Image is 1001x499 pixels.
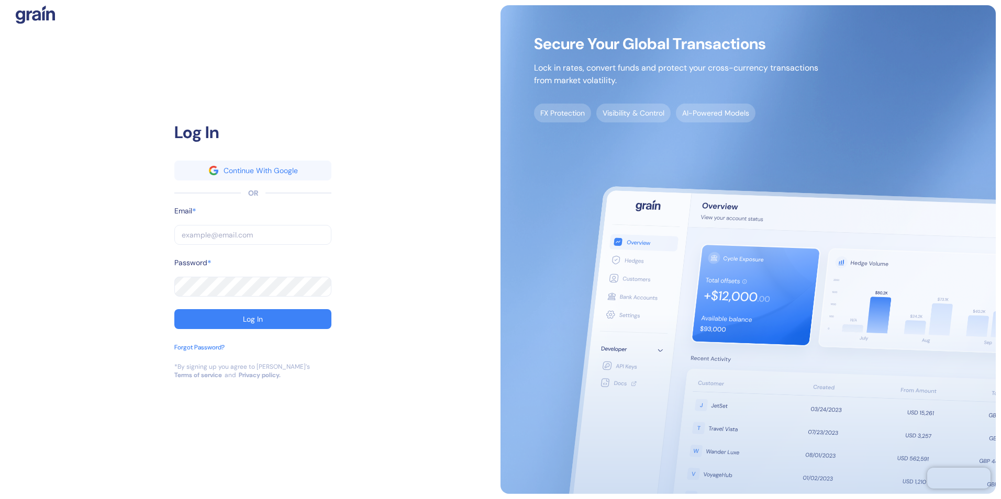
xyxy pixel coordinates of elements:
[500,5,996,494] img: signup-main-image
[174,161,331,180] button: googleContinue With Google
[174,206,192,217] label: Email
[596,104,671,122] span: Visibility & Control
[174,371,222,379] a: Terms of service
[239,371,281,379] a: Privacy policy.
[248,188,258,199] div: OR
[534,62,818,87] p: Lock in rates, convert funds and protect your cross-currency transactions from market volatility.
[534,39,818,49] span: Secure Your Global Transactions
[209,166,218,175] img: google
[174,362,310,371] div: *By signing up you agree to [PERSON_NAME]’s
[224,167,298,174] div: Continue With Google
[174,257,207,268] label: Password
[225,371,236,379] div: and
[174,309,331,329] button: Log In
[676,104,755,122] span: AI-Powered Models
[534,104,591,122] span: FX Protection
[174,225,331,245] input: example@email.com
[174,343,225,352] div: Forgot Password?
[243,315,263,323] div: Log In
[174,343,225,362] button: Forgot Password?
[16,5,55,24] img: logo
[174,120,331,145] div: Log In
[927,468,991,489] iframe: Chatra live chat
